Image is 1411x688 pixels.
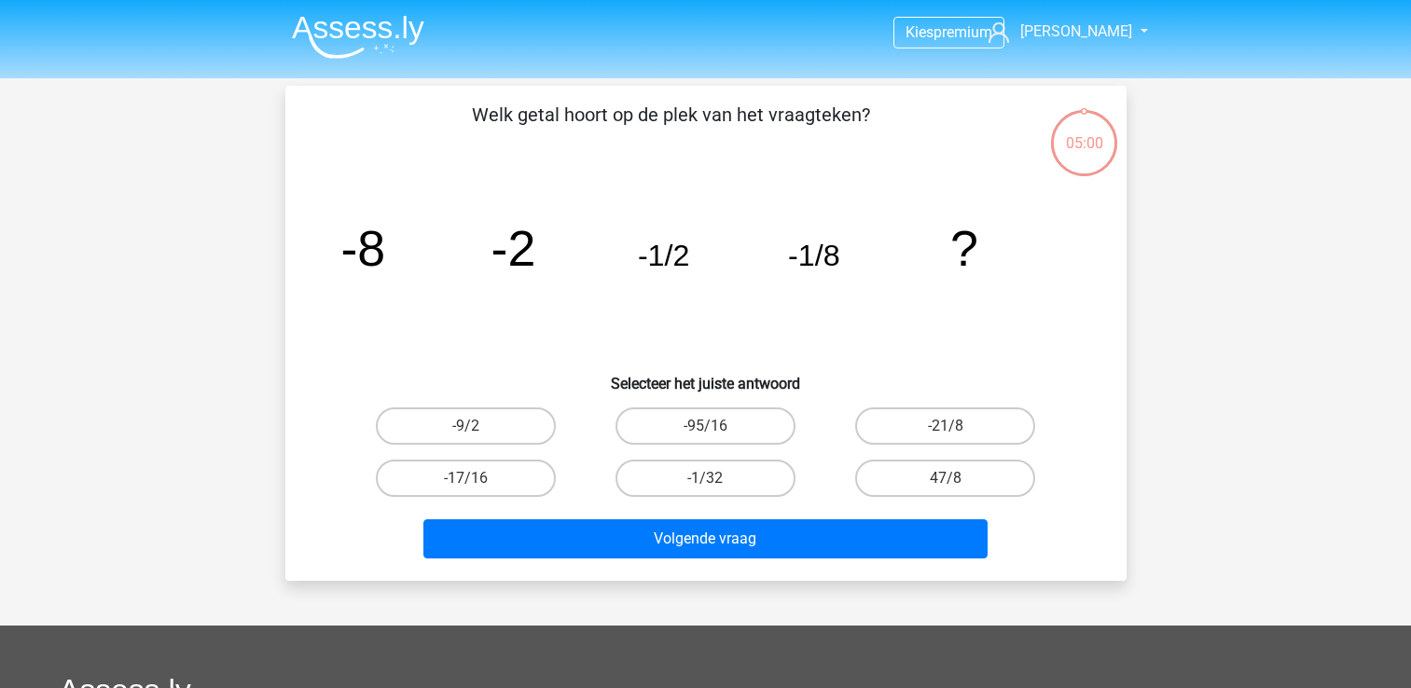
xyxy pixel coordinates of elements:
h6: Selecteer het juiste antwoord [315,360,1097,392]
label: -21/8 [855,407,1035,445]
span: Kies [906,23,934,41]
tspan: ? [950,220,978,276]
p: Welk getal hoort op de plek van het vraagteken? [315,101,1027,157]
a: Kiespremium [894,20,1003,45]
img: Assessly [292,15,424,59]
a: [PERSON_NAME] [981,21,1134,43]
label: -9/2 [376,407,556,445]
label: -1/32 [616,460,795,497]
span: premium [934,23,992,41]
label: -17/16 [376,460,556,497]
tspan: -1/8 [788,239,840,272]
label: 47/8 [855,460,1035,497]
div: 05:00 [1049,108,1119,155]
tspan: -1/2 [637,239,689,272]
tspan: -8 [340,220,385,276]
label: -95/16 [616,407,795,445]
tspan: -2 [491,220,535,276]
button: Volgende vraag [423,519,988,558]
span: [PERSON_NAME] [1020,22,1132,40]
